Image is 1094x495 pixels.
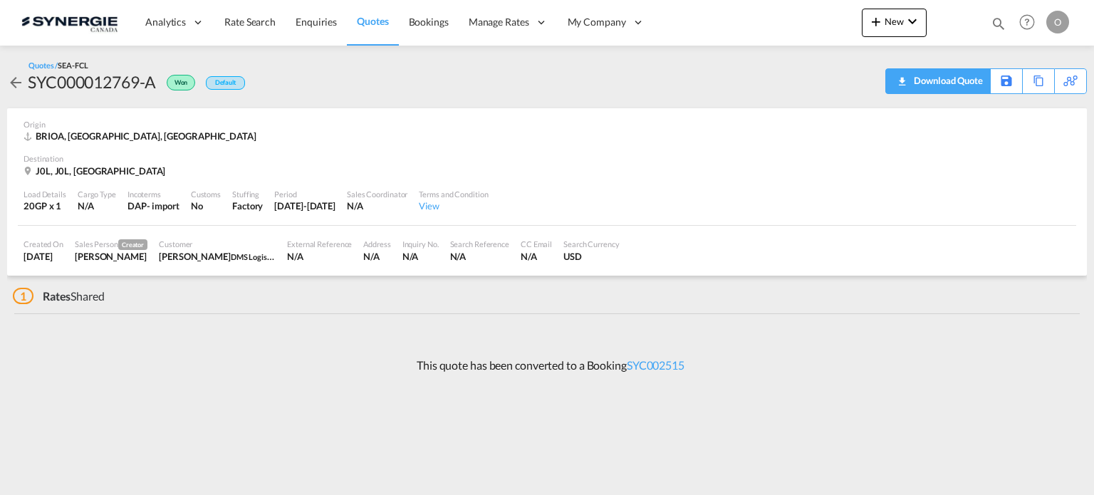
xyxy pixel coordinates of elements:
[24,239,63,249] div: Created On
[1015,10,1046,36] div: Help
[868,13,885,30] md-icon: icon-plus 400-fg
[363,250,390,263] div: N/A
[1046,11,1069,33] div: O
[409,16,449,28] span: Bookings
[563,250,620,263] div: USD
[24,119,1070,130] div: Origin
[159,250,276,263] div: Andre Ferreira
[274,189,335,199] div: Period
[419,189,488,199] div: Terms and Condition
[627,358,684,372] a: SYC002515
[232,189,263,199] div: Stuffing
[191,199,221,212] div: No
[469,15,529,29] span: Manage Rates
[127,199,147,212] div: DAP
[147,199,179,212] div: - import
[274,199,335,212] div: 26 Jul 2025
[28,60,88,71] div: Quotes /SEA-FCL
[232,199,263,212] div: Factory Stuffing
[28,71,156,93] div: SYC000012769-A
[24,165,169,177] div: J0L, J0L, Canada
[402,250,439,263] div: N/A
[7,74,24,91] md-icon: icon-arrow-left
[357,15,388,27] span: Quotes
[296,16,337,28] span: Enquiries
[191,189,221,199] div: Customs
[156,71,199,93] div: Won
[862,9,927,37] button: icon-plus 400-fgNewicon-chevron-down
[363,239,390,249] div: Address
[231,251,279,262] span: DMS Logistics
[521,239,552,249] div: CC Email
[991,16,1006,31] md-icon: icon-magnify
[13,288,33,304] span: 1
[24,199,66,212] div: 20GP x 1
[206,76,245,90] div: Default
[21,6,118,38] img: 1f56c880d42311ef80fc7dca854c8e59.png
[75,239,147,250] div: Sales Person
[893,69,983,92] div: Quote PDF is not available at this time
[145,15,186,29] span: Analytics
[347,199,407,212] div: N/A
[868,16,921,27] span: New
[450,239,509,249] div: Search Reference
[13,288,105,304] div: Shared
[402,239,439,249] div: Inquiry No.
[893,71,910,82] md-icon: icon-download
[410,358,684,373] p: This quote has been converted to a Booking
[224,16,276,28] span: Rate Search
[78,199,116,212] div: N/A
[24,130,260,142] div: BRIOA, Itapoa, Asia Pacific
[24,250,63,263] div: 26 Jun 2025
[287,250,352,263] div: N/A
[563,239,620,249] div: Search Currency
[7,71,28,93] div: icon-arrow-left
[568,15,626,29] span: My Company
[118,239,147,250] span: Creator
[450,250,509,263] div: N/A
[904,13,921,30] md-icon: icon-chevron-down
[991,16,1006,37] div: icon-magnify
[159,239,276,249] div: Customer
[910,69,983,92] div: Download Quote
[58,61,88,70] span: SEA-FCL
[893,69,983,92] div: Download Quote
[75,250,147,263] div: Gael Vilsaint
[36,130,256,142] span: BRIOA, [GEOGRAPHIC_DATA], [GEOGRAPHIC_DATA]
[43,289,71,303] span: Rates
[78,189,116,199] div: Cargo Type
[1015,10,1039,34] span: Help
[521,250,552,263] div: N/A
[287,239,352,249] div: External Reference
[24,189,66,199] div: Load Details
[127,189,179,199] div: Incoterms
[347,189,407,199] div: Sales Coordinator
[419,199,488,212] div: View
[24,153,1070,164] div: Destination
[174,78,192,92] span: Won
[991,69,1022,93] div: Save As Template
